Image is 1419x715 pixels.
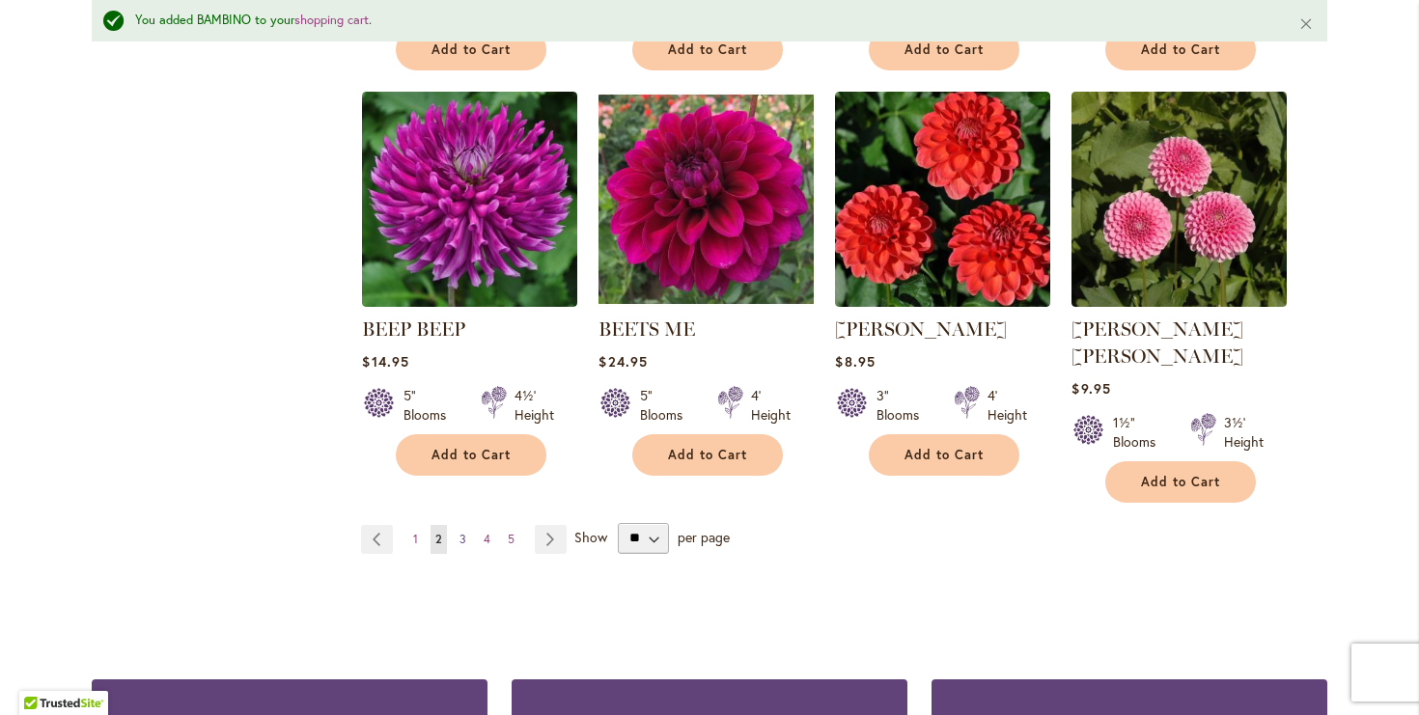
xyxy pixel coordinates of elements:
a: 3 [455,525,471,554]
button: Add to Cart [396,434,546,476]
button: Add to Cart [396,29,546,70]
div: 4½' Height [515,386,554,425]
button: Add to Cart [1105,461,1256,503]
div: 1½" Blooms [1113,413,1167,452]
button: Add to Cart [632,29,783,70]
span: $8.95 [835,352,875,371]
a: shopping cart [294,12,369,28]
a: BEETS ME [598,292,814,311]
a: 5 [503,525,519,554]
a: BEETS ME [598,317,695,341]
div: 3½' Height [1224,413,1264,452]
span: per page [678,527,730,545]
a: BEEP BEEP [362,292,577,311]
img: BEEP BEEP [362,92,577,307]
img: BEETS ME [598,92,814,307]
span: Add to Cart [1141,474,1220,490]
div: 4' Height [988,386,1027,425]
div: 3" Blooms [876,386,931,425]
button: Add to Cart [869,29,1019,70]
span: 5 [508,532,515,546]
button: Add to Cart [869,434,1019,476]
a: [PERSON_NAME] [835,317,1007,341]
span: Add to Cart [1141,41,1220,58]
a: BEEP BEEP [362,317,465,341]
span: Add to Cart [904,41,984,58]
span: Add to Cart [431,447,511,463]
span: 2 [435,532,442,546]
div: You added BAMBINO to your . [135,12,1269,30]
img: BENJAMIN MATTHEW [835,92,1050,307]
span: $24.95 [598,352,647,371]
span: Add to Cart [668,41,747,58]
a: BENJAMIN MATTHEW [835,292,1050,311]
span: Add to Cart [668,447,747,463]
a: BETTY ANNE [1071,292,1287,311]
img: BETTY ANNE [1071,92,1287,307]
a: [PERSON_NAME] [PERSON_NAME] [1071,317,1243,368]
div: 5" Blooms [640,386,694,425]
div: 5" Blooms [403,386,458,425]
button: Add to Cart [632,434,783,476]
div: 4' Height [751,386,791,425]
a: 4 [479,525,495,554]
iframe: Launch Accessibility Center [14,646,69,701]
span: $14.95 [362,352,408,371]
button: Add to Cart [1105,29,1256,70]
span: Add to Cart [904,447,984,463]
span: 1 [413,532,418,546]
span: 3 [459,532,466,546]
span: Show [574,527,607,545]
span: $9.95 [1071,379,1110,398]
span: Add to Cart [431,41,511,58]
span: 4 [484,532,490,546]
a: 1 [408,525,423,554]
